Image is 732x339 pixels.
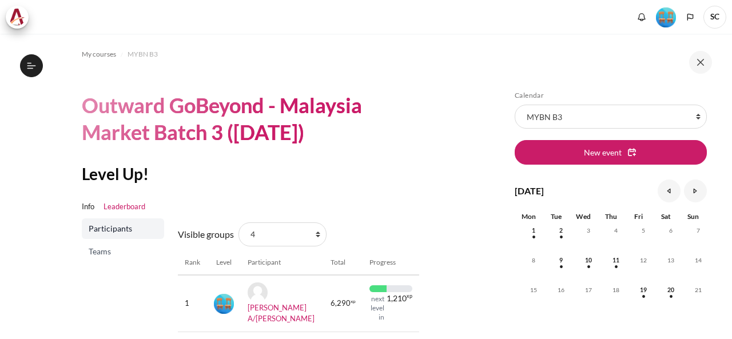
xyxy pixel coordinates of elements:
[682,9,699,26] button: Languages
[656,7,676,27] img: Level #4
[522,212,536,221] span: Mon
[178,275,207,332] td: 1
[662,281,679,298] span: 20
[82,163,419,184] h2: Level Up!
[178,228,234,241] label: Visible groups
[214,294,234,314] img: Level #4
[552,252,570,269] span: 9
[584,146,622,158] span: New event
[331,298,351,309] span: 6,290
[551,212,562,221] span: Tue
[248,303,315,324] a: [PERSON_NAME] A/[PERSON_NAME]
[662,286,679,293] a: Saturday, 20 September events
[82,241,164,262] a: Teams
[605,212,617,221] span: Thu
[690,281,707,298] span: 21
[82,218,164,239] a: Participants
[214,293,234,314] div: Level #4
[104,201,145,213] a: Leaderboard
[525,252,542,269] span: 8
[82,92,419,146] h1: Outward GoBeyond - Malaysia Market Batch 3 ([DATE])
[82,201,94,213] a: Info
[607,257,624,264] a: Thursday, 11 September events
[634,212,643,221] span: Fri
[369,294,384,322] div: next level in
[662,252,679,269] span: 13
[635,222,652,239] span: 5
[690,222,707,239] span: 7
[607,252,624,269] span: 11
[552,257,570,264] a: Tuesday, 9 September events
[635,252,652,269] span: 12
[324,250,363,275] th: Total
[552,222,570,239] span: 2
[635,286,652,293] a: Friday, 19 September events
[651,6,681,27] a: Level #4
[407,294,412,298] span: xp
[580,257,597,264] a: Wednesday, 10 September events
[607,222,624,239] span: 4
[633,9,650,26] div: Show notification window with no new notifications
[661,212,671,221] span: Sat
[580,252,597,269] span: 10
[515,140,707,164] button: New event
[525,227,542,234] a: Monday, 1 September events
[363,250,419,275] th: Progress
[580,222,597,239] span: 3
[207,250,241,275] th: Level
[576,212,591,221] span: Wed
[703,6,726,29] a: User menu
[703,6,726,29] span: SC
[351,300,356,303] span: xp
[178,250,207,275] th: Rank
[89,246,160,257] span: Teams
[515,184,544,198] h4: [DATE]
[607,281,624,298] span: 18
[128,49,158,59] span: MYBN B3
[525,222,542,239] span: 1
[387,294,407,302] span: 1,210
[552,227,570,234] a: Tuesday, 2 September events
[552,281,570,298] span: 16
[690,252,707,269] span: 14
[82,45,419,63] nav: Navigation bar
[128,47,158,61] a: MYBN B3
[89,223,160,234] span: Participants
[580,281,597,298] span: 17
[82,47,116,61] a: My courses
[6,6,34,29] a: Architeck Architeck
[662,222,679,239] span: 6
[82,49,116,59] span: My courses
[9,9,25,26] img: Architeck
[687,212,699,221] span: Sun
[635,281,652,298] span: 19
[525,281,542,298] span: 15
[515,91,707,100] h5: Calendar
[656,6,676,27] div: Level #4
[241,250,324,275] th: Participant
